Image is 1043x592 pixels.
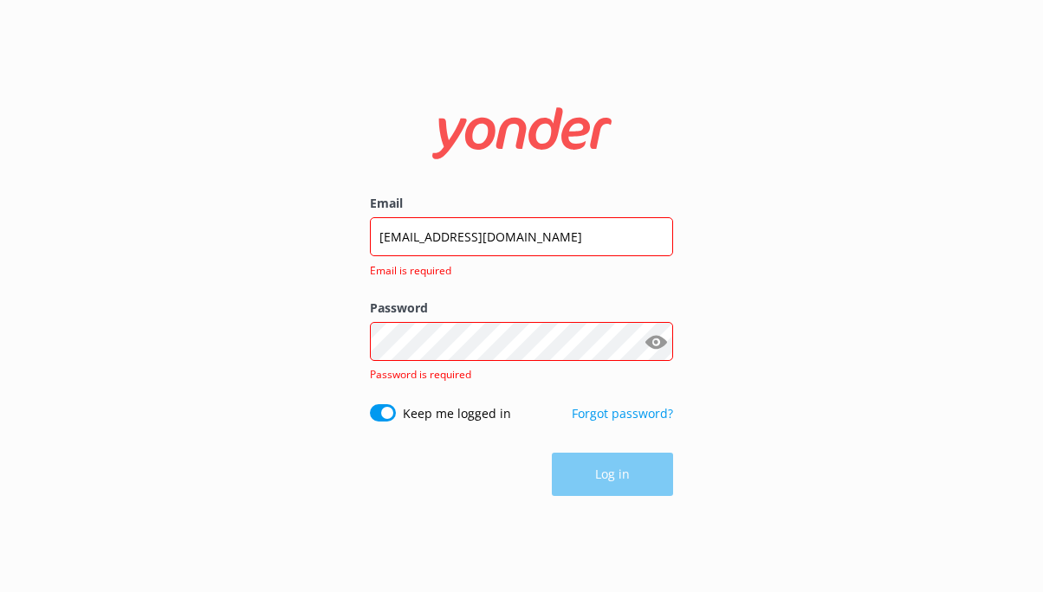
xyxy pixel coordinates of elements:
[370,217,673,256] input: user@emailaddress.com
[403,404,511,423] label: Keep me logged in
[370,194,673,213] label: Email
[370,262,663,279] span: Email is required
[638,325,673,359] button: Show password
[370,299,673,318] label: Password
[370,367,471,382] span: Password is required
[572,405,673,421] a: Forgot password?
